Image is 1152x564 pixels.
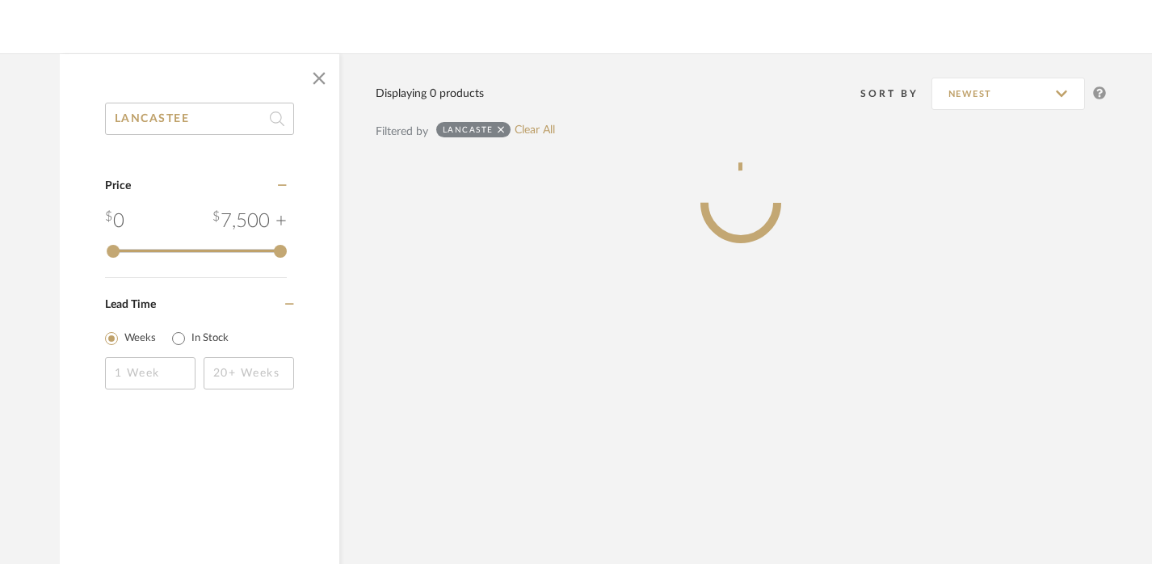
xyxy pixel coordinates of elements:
[212,207,287,236] div: 7,500 +
[515,124,555,137] a: Clear All
[105,299,156,310] span: Lead Time
[443,124,494,135] div: LANCASTE
[204,357,294,389] input: 20+ Weeks
[303,62,335,95] button: Close
[376,123,428,141] div: Filtered by
[191,330,229,347] label: In Stock
[376,85,484,103] div: Displaying 0 products
[124,330,156,347] label: Weeks
[860,86,931,102] div: Sort By
[105,207,124,236] div: 0
[105,103,294,135] input: Search within 0 results
[105,357,196,389] input: 1 Week
[105,180,131,192] span: Price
